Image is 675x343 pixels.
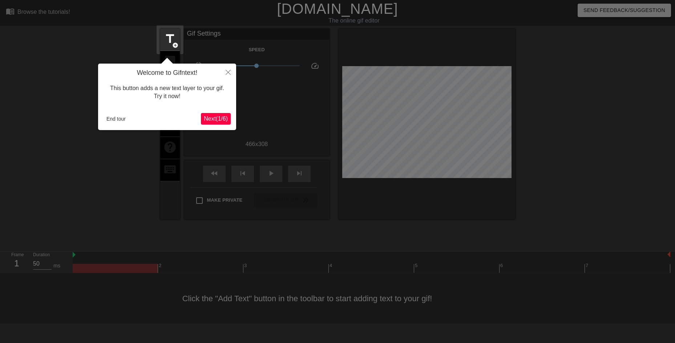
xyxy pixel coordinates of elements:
[201,113,231,125] button: Next
[104,77,231,108] div: This button adds a new text layer to your gif. Try it now!
[204,116,228,122] span: Next ( 1 / 6 )
[104,69,231,77] h4: Welcome to Gifntext!
[220,64,236,80] button: Close
[104,113,129,124] button: End tour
